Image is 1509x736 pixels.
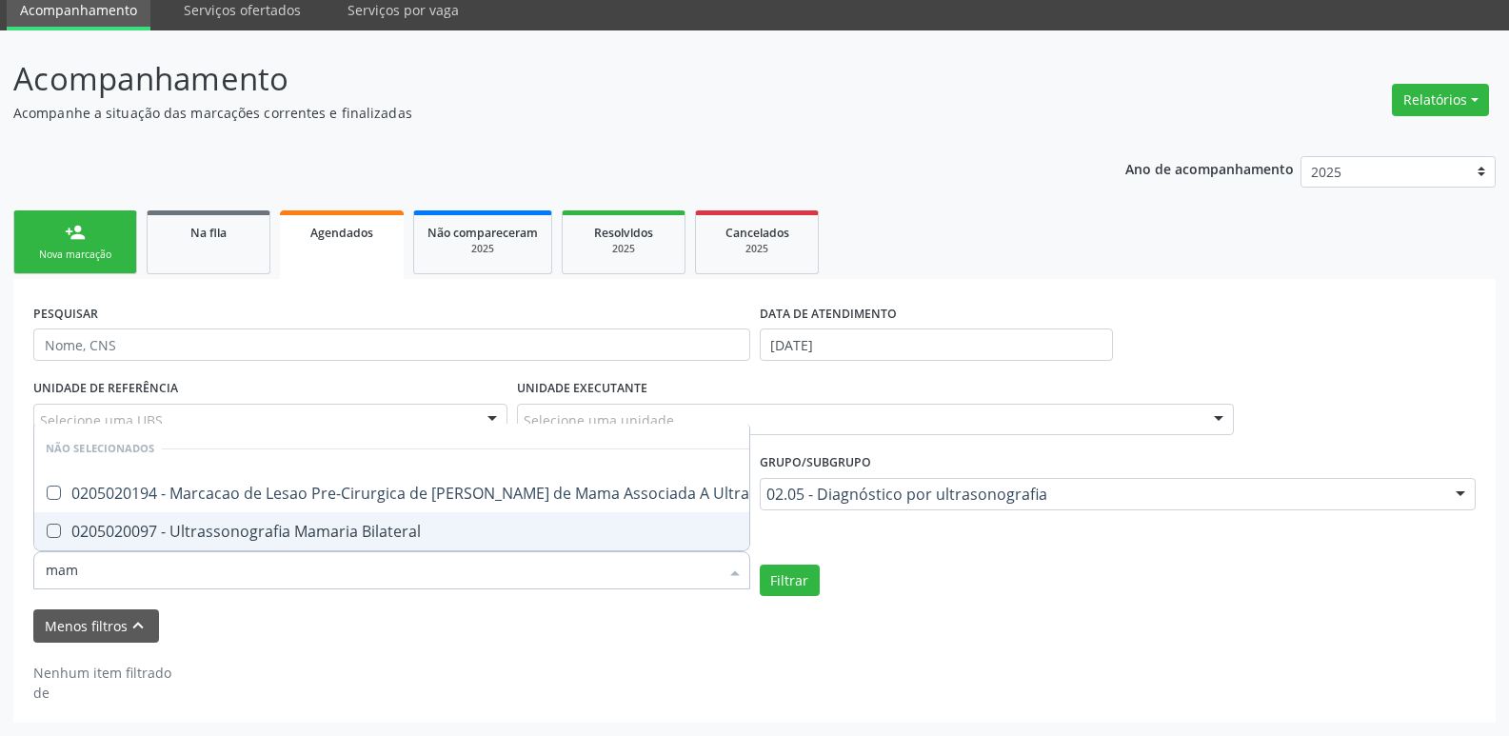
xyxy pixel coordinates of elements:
i: keyboard_arrow_up [128,615,149,636]
p: Ano de acompanhamento [1125,156,1294,180]
button: Relatórios [1392,84,1489,116]
span: Agendados [310,225,373,241]
div: 0205020194 - Marcacao de Lesao Pre-Cirurgica de [PERSON_NAME] de Mama Associada A Ultrassonografia [46,486,834,501]
label: UNIDADE EXECUTANTE [517,374,647,404]
div: de [33,683,171,703]
span: Cancelados [725,225,789,241]
span: Na fila [190,225,227,241]
span: Selecione uma unidade [524,410,674,430]
label: UNIDADE DE REFERÊNCIA [33,374,178,404]
input: Nome, CNS [33,328,750,361]
button: Menos filtroskeyboard_arrow_up [33,609,159,643]
div: Nova marcação [28,248,123,262]
input: Selecione um intervalo [760,328,1113,361]
p: Acompanhe a situação das marcações correntes e finalizadas [13,103,1051,123]
div: 2025 [576,242,671,256]
label: Grupo/Subgrupo [760,448,871,478]
label: PESQUISAR [33,299,98,328]
p: Acompanhamento [13,55,1051,103]
div: 2025 [709,242,804,256]
div: person_add [65,222,86,243]
span: Selecione uma UBS [40,410,163,430]
span: Resolvidos [594,225,653,241]
div: 2025 [427,242,538,256]
div: 0205020097 - Ultrassonografia Mamaria Bilateral [46,524,834,539]
div: Nenhum item filtrado [33,663,171,683]
span: 02.05 - Diagnóstico por ultrasonografia [766,485,1438,504]
button: Filtrar [760,565,820,597]
input: Selecionar procedimentos [46,551,719,589]
label: DATA DE ATENDIMENTO [760,299,897,328]
span: Não compareceram [427,225,538,241]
